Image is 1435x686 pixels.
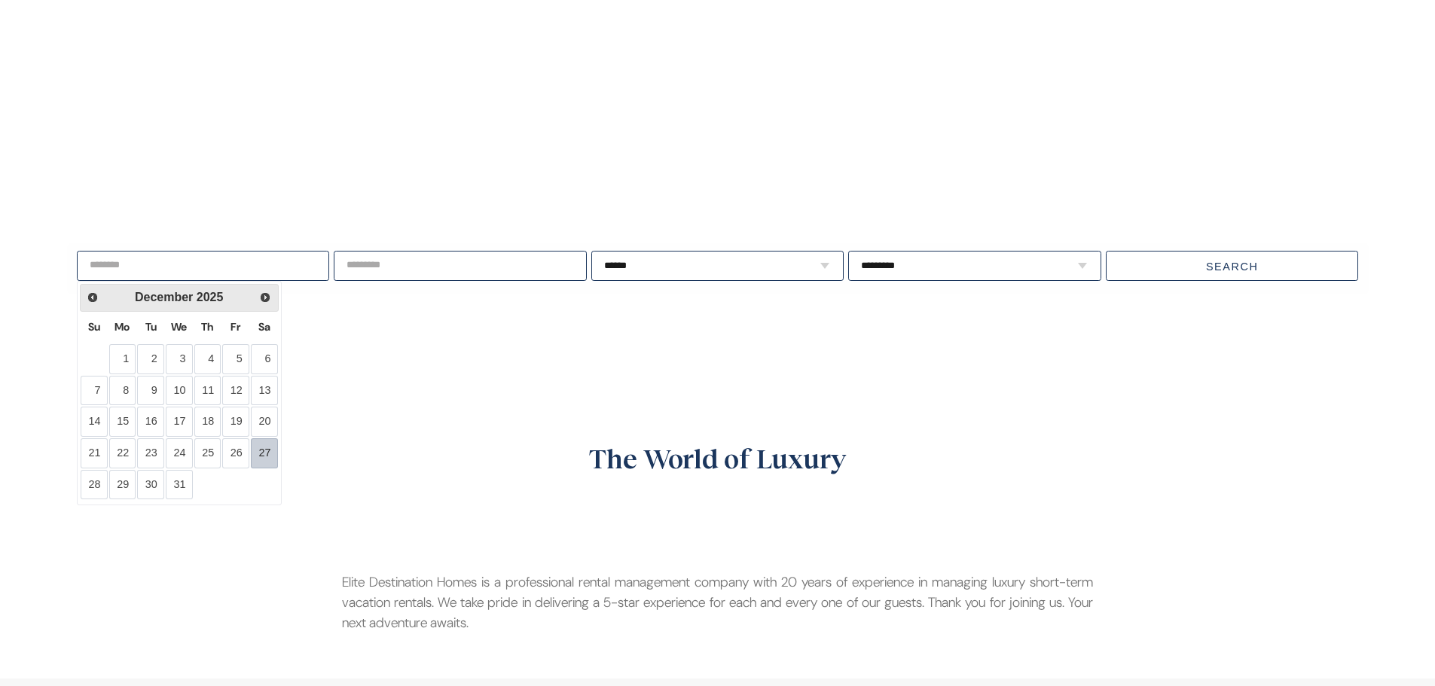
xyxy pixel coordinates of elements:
[114,320,130,334] span: Monday
[194,407,221,437] a: 18
[137,470,164,500] a: 30
[222,438,249,468] a: 26
[171,320,187,334] span: Wednesday
[194,438,221,468] a: 25
[109,470,136,500] a: 29
[166,407,193,437] a: 17
[88,320,100,334] span: Sunday
[251,344,278,374] a: 6
[137,407,164,437] a: 16
[1106,251,1358,281] button: Search
[81,438,108,468] a: 21
[87,291,99,303] span: Prev
[166,470,193,500] a: 31
[251,407,278,437] a: 20
[109,438,136,468] a: 22
[82,286,104,308] a: Prev
[109,376,136,406] a: 8
[197,291,224,303] span: 2025
[222,376,249,406] a: 12
[137,438,164,468] a: 23
[71,192,401,230] span: Live well, travel often.
[222,344,249,374] a: 5
[109,344,136,374] a: 1
[251,376,278,406] a: 13
[81,407,108,437] a: 14
[109,407,136,437] a: 15
[194,376,221,406] a: 11
[342,573,1094,632] span: Elite Destination Homes is a professional rental management company with 20 years of experience i...
[259,291,271,303] span: Next
[342,438,1094,478] p: The World of Luxury
[166,344,193,374] a: 3
[137,344,164,374] a: 2
[255,286,276,308] a: Next
[81,470,108,500] a: 28
[81,376,108,406] a: 7
[251,438,278,468] a: 27
[222,407,249,437] a: 19
[166,438,193,468] a: 24
[201,320,213,334] span: Thursday
[135,291,193,303] span: December
[258,320,270,334] span: Saturday
[145,320,157,334] span: Tuesday
[194,344,221,374] a: 4
[231,320,240,334] span: Friday
[137,376,164,406] a: 9
[166,376,193,406] a: 10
